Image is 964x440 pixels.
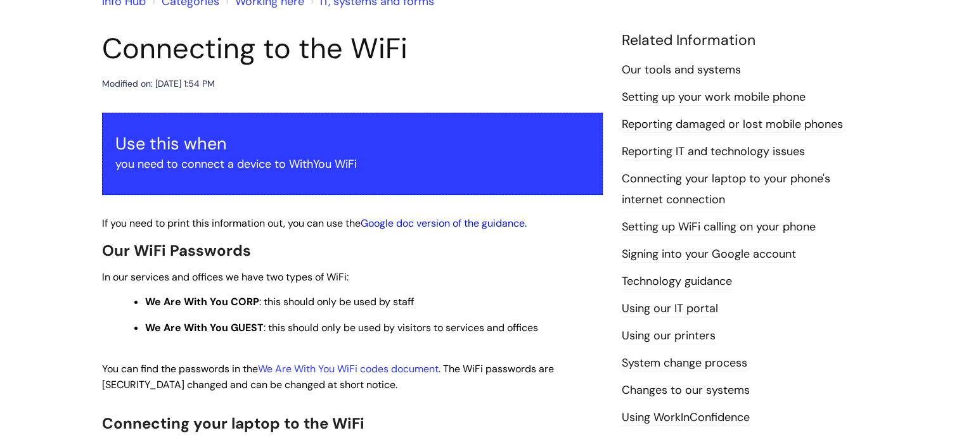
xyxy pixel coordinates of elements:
[145,295,414,308] span: : this should only be used by staff
[102,270,349,284] span: In our services and offices we have two types of WiFi:
[622,273,732,290] a: Technology guidance
[622,328,716,344] a: Using our printers
[102,217,527,230] span: If you need to print this information out, you can use the .
[115,134,589,154] h3: Use this when
[622,382,750,399] a: Changes to our systems
[622,62,741,79] a: Our tools and systems
[102,76,215,92] div: Modified on: [DATE] 1:54 PM
[622,171,830,208] a: Connecting your laptop to your phone's internet connection
[361,217,525,230] a: Google doc version of the guidance
[622,116,843,133] a: Reporting damaged or lost mobile phones
[258,362,439,375] a: We Are With You WiFi codes document
[622,410,750,426] a: Using WorkInConfidence
[622,219,816,236] a: Setting up WiFi calling on your phone
[622,32,863,49] h4: Related Information
[115,154,589,174] p: you need to connect a device to WithYou WiFi
[102,362,554,391] span: You can find the passwords in the . The WiFi passwords are [SECURITY_DATA] changed and can be cha...
[102,32,603,66] h1: Connecting to the WiFi
[102,413,364,433] span: Connecting your laptop to the WiFi
[145,295,259,308] strong: We Are With You CORP
[622,355,747,372] a: System change process
[145,321,264,334] strong: We Are With You GUEST
[622,246,796,263] a: Signing into your Google account
[145,321,538,334] span: : this should only be used by visitors to services and offices
[622,301,718,317] a: Using our IT portal
[102,241,251,260] span: Our WiFi Passwords
[622,89,806,106] a: Setting up your work mobile phone
[622,144,805,160] a: Reporting IT and technology issues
